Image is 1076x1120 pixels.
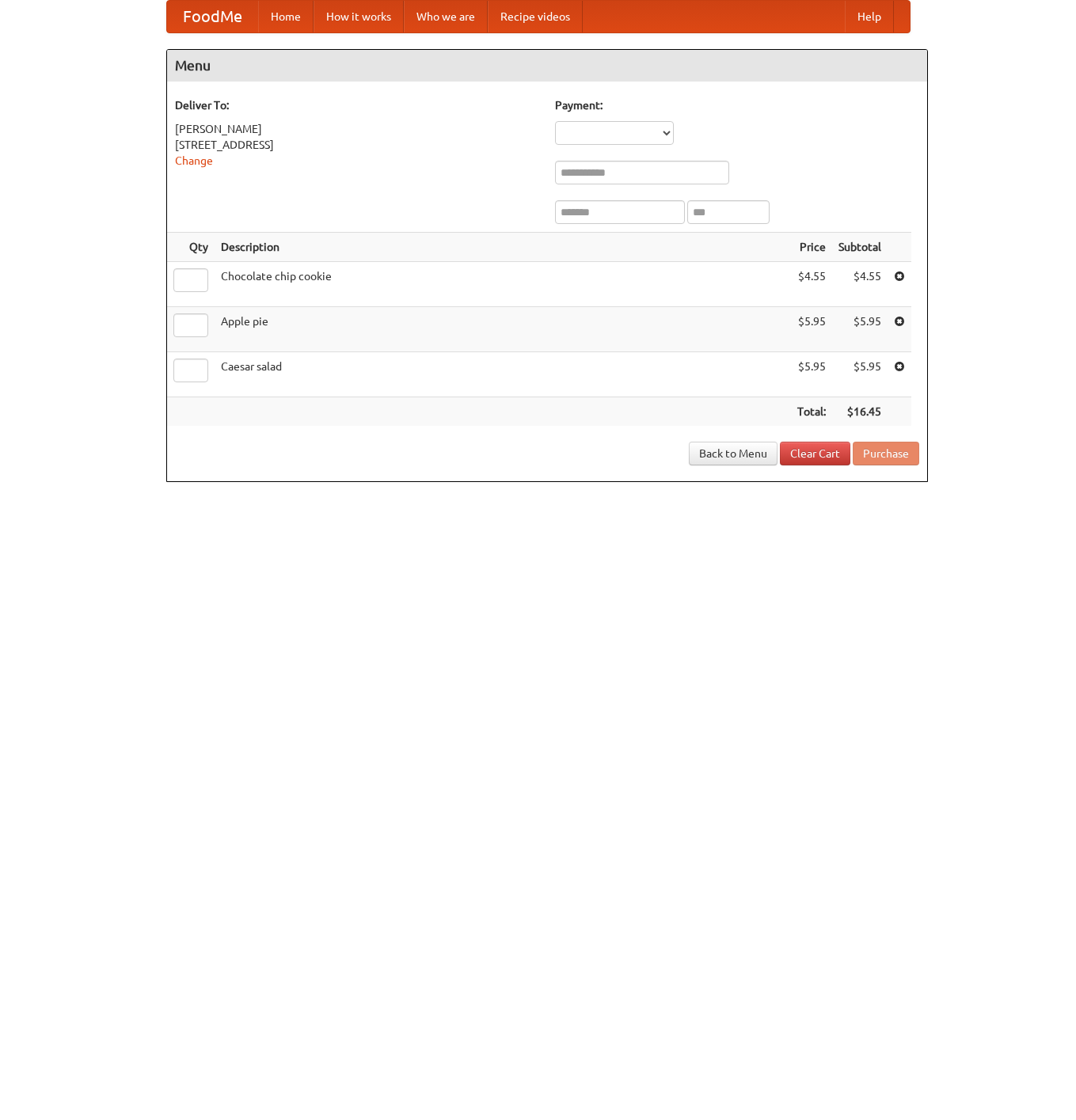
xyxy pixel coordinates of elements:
[832,233,888,262] th: Subtotal
[791,307,832,352] td: $5.95
[175,97,539,113] h5: Deliver To:
[832,352,888,397] td: $5.95
[555,97,919,113] h5: Payment:
[791,352,832,397] td: $5.95
[215,262,791,307] td: Chocolate chip cookie
[791,233,832,262] th: Price
[404,1,488,32] a: Who we are
[167,233,215,262] th: Qty
[175,137,539,153] div: [STREET_ADDRESS]
[832,397,888,427] th: $16.45
[832,262,888,307] td: $4.55
[689,442,778,465] a: Back to Menu
[215,307,791,352] td: Apple pie
[853,442,919,465] button: Purchase
[167,50,927,82] h4: Menu
[215,352,791,397] td: Caesar salad
[258,1,314,32] a: Home
[314,1,404,32] a: How it works
[845,1,894,32] a: Help
[167,1,258,32] a: FoodMe
[791,397,832,427] th: Total:
[215,233,791,262] th: Description
[780,442,850,465] a: Clear Cart
[488,1,583,32] a: Recipe videos
[832,307,888,352] td: $5.95
[175,154,213,167] a: Change
[175,121,539,137] div: [PERSON_NAME]
[791,262,832,307] td: $4.55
